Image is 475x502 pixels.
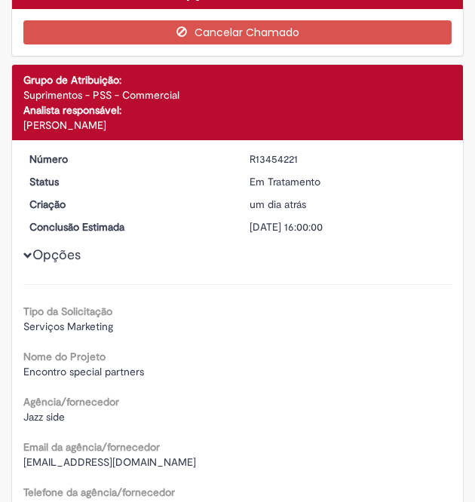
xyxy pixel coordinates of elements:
[18,219,238,234] dt: Conclusão Estimada
[23,455,196,469] span: [EMAIL_ADDRESS][DOMAIN_NAME]
[23,410,65,424] span: Jazz side
[250,174,447,189] div: Em Tratamento
[23,485,175,499] b: Telefone da agência/fornecedor
[250,152,447,167] div: R13454221
[18,197,238,212] dt: Criação
[23,395,119,409] b: Agência/fornecedor
[250,219,447,234] div: [DATE] 16:00:00
[23,72,452,87] div: Grupo de Atribuição:
[23,20,452,44] button: Cancelar Chamado
[23,350,106,363] b: Nome do Projeto
[23,365,144,378] span: Encontro special partners
[23,320,113,333] span: Serviços Marketing
[23,440,160,454] b: Email da agência/fornecedor
[250,197,306,211] time: 27/08/2025 18:55:34
[18,152,238,167] dt: Número
[23,305,112,318] b: Tipo da Solicitação
[18,174,238,189] dt: Status
[250,197,306,211] span: um dia atrás
[23,87,452,103] div: Suprimentos - PSS - Commercial
[23,103,452,118] div: Analista responsável:
[23,118,452,133] div: [PERSON_NAME]
[250,197,447,212] div: 27/08/2025 18:55:34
